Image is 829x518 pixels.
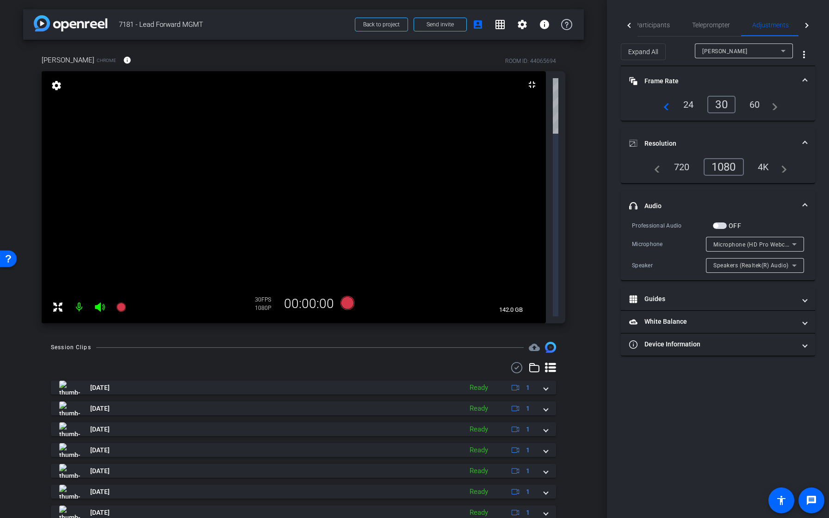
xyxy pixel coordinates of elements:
span: [DATE] [90,404,110,413]
span: [DATE] [90,445,110,455]
mat-panel-title: White Balance [629,317,796,327]
div: Ready [465,445,493,456]
mat-expansion-panel-header: thumb-nail[DATE]Ready1 [51,381,556,395]
div: Ready [465,424,493,435]
div: Resolution [621,158,815,183]
mat-expansion-panel-header: thumb-nail[DATE]Ready1 [51,485,556,499]
span: Back to project [363,21,400,28]
span: Speakers (Realtek(R) Audio) [713,262,789,269]
span: 1 [526,466,530,476]
mat-icon: settings [517,19,528,30]
span: 7181 - Lead Forward MGMT [119,15,349,34]
span: [DATE] [90,466,110,476]
img: Session clips [545,342,556,353]
img: thumb-nail [59,422,80,436]
mat-expansion-panel-header: thumb-nail[DATE]Ready1 [51,401,556,415]
mat-icon: message [806,495,817,506]
mat-icon: accessibility [776,495,787,506]
div: Speaker [632,261,706,270]
div: 4K [751,159,776,175]
div: 30 [255,296,278,303]
mat-icon: navigate_before [658,99,669,110]
span: 1 [526,425,530,434]
mat-icon: more_vert [798,49,810,60]
img: thumb-nail [59,464,80,478]
span: [DATE] [90,487,110,497]
div: 24 [676,97,701,112]
span: Microphone (HD Pro Webcam C920) [713,240,812,248]
mat-icon: cloud_upload [529,342,540,353]
div: ROOM ID: 44065694 [505,57,556,65]
mat-icon: settings [50,80,63,91]
img: thumb-nail [59,381,80,395]
img: thumb-nail [59,443,80,457]
mat-panel-title: Guides [629,294,796,304]
span: [PERSON_NAME] [42,55,94,65]
span: Expand All [628,43,658,61]
span: 142.0 GB [496,304,526,315]
div: Session Clips [51,343,91,352]
span: Teleprompter [692,22,730,28]
mat-icon: info [539,19,550,30]
mat-expansion-panel-header: White Balance [621,311,815,333]
button: Send invite [414,18,467,31]
mat-icon: navigate_before [649,161,660,173]
span: 1 [526,445,530,455]
span: FPS [261,296,271,303]
mat-icon: account_box [472,19,483,30]
mat-expansion-panel-header: thumb-nail[DATE]Ready1 [51,443,556,457]
div: Ready [465,507,493,518]
span: [DATE] [90,508,110,518]
label: OFF [727,221,741,230]
mat-expansion-panel-header: thumb-nail[DATE]Ready1 [51,464,556,478]
div: Ready [465,487,493,497]
div: Ready [465,403,493,414]
mat-panel-title: Frame Rate [629,76,796,86]
div: Audio [621,221,815,280]
mat-icon: navigate_next [767,99,778,110]
img: thumb-nail [59,485,80,499]
span: [DATE] [90,425,110,434]
div: Microphone [632,240,706,249]
mat-panel-title: Audio [629,201,796,211]
img: app-logo [34,15,107,31]
button: Expand All [621,43,666,60]
div: 30 [707,96,736,113]
span: 1 [526,383,530,393]
mat-icon: info [123,56,131,64]
div: Ready [465,466,493,476]
div: Frame Rate [621,96,815,121]
mat-panel-title: Resolution [629,139,796,148]
span: Chrome [97,57,116,64]
span: Destinations for your clips [529,342,540,353]
mat-expansion-panel-header: Frame Rate [621,66,815,96]
div: Professional Audio [632,221,713,230]
mat-icon: grid_on [495,19,506,30]
span: 1 [526,404,530,413]
span: [DATE] [90,383,110,393]
mat-expansion-panel-header: Resolution [621,129,815,158]
div: 720 [667,159,697,175]
button: More Options for Adjustments Panel [793,43,815,66]
img: thumb-nail [59,401,80,415]
mat-icon: fullscreen_exit [526,79,538,90]
span: Participants [635,22,670,28]
mat-panel-title: Device Information [629,339,796,349]
span: 1 [526,508,530,518]
span: Send invite [427,21,454,28]
span: Adjustments [752,22,789,28]
span: 1 [526,487,530,497]
div: 60 [742,97,767,112]
div: 1080P [255,304,278,312]
div: 00:00:00 [278,296,340,312]
mat-expansion-panel-header: Device Information [621,333,815,356]
mat-expansion-panel-header: Audio [621,191,815,221]
mat-expansion-panel-header: thumb-nail[DATE]Ready1 [51,422,556,436]
div: 1080 [704,158,744,176]
div: Ready [465,382,493,393]
mat-icon: navigate_next [776,161,787,173]
button: Back to project [355,18,408,31]
span: [PERSON_NAME] [702,48,748,55]
mat-expansion-panel-header: Guides [621,288,815,310]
